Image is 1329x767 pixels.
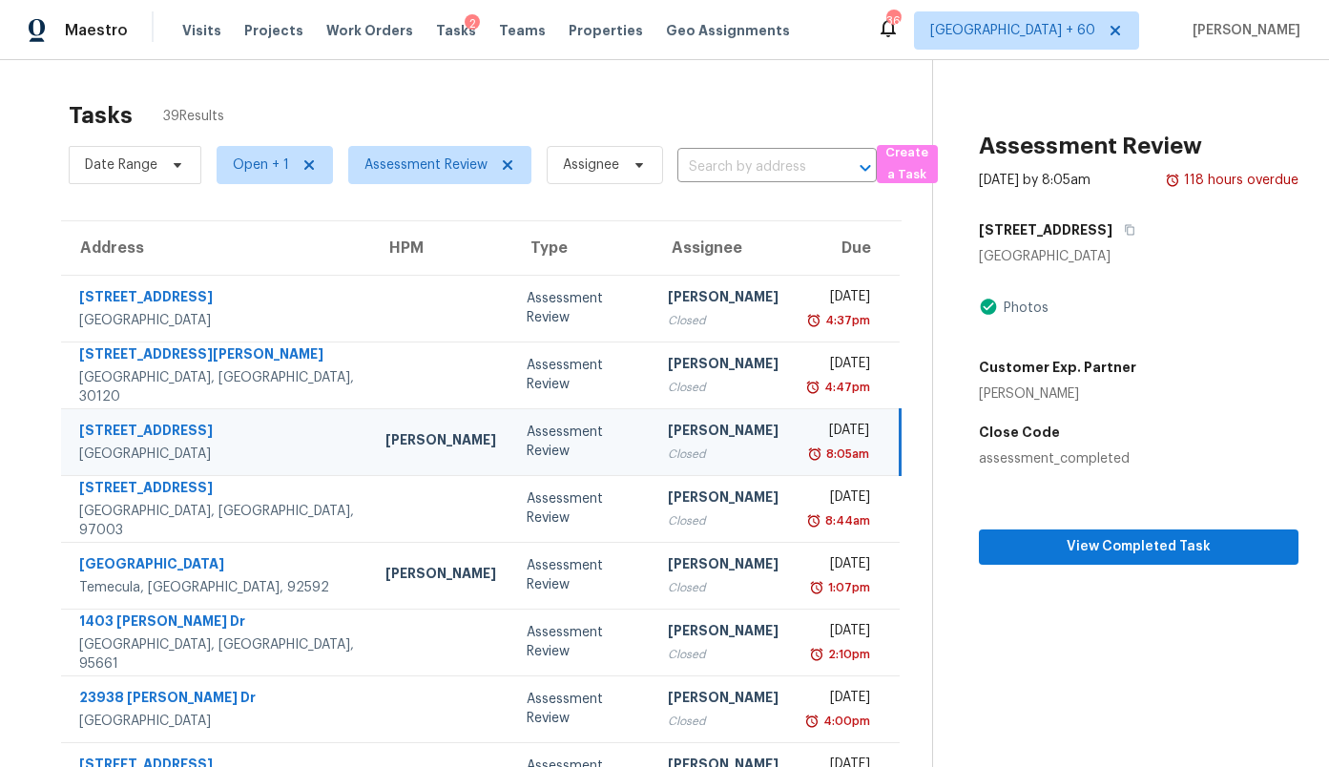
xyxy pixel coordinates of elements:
[820,712,870,731] div: 4:00pm
[809,554,871,578] div: [DATE]
[79,478,355,502] div: [STREET_ADDRESS]
[794,221,901,275] th: Due
[807,445,822,464] img: Overdue Alarm Icon
[79,287,355,311] div: [STREET_ADDRESS]
[820,378,870,397] div: 4:47pm
[1112,213,1138,247] button: Copy Address
[809,354,871,378] div: [DATE]
[668,378,779,397] div: Closed
[666,21,790,40] span: Geo Assignments
[668,645,779,664] div: Closed
[370,221,511,275] th: HPM
[527,690,637,728] div: Assessment Review
[79,445,355,464] div: [GEOGRAPHIC_DATA]
[668,311,779,330] div: Closed
[668,354,779,378] div: [PERSON_NAME]
[886,142,928,186] span: Create a Task
[79,554,355,578] div: [GEOGRAPHIC_DATA]
[385,430,496,454] div: [PERSON_NAME]
[668,287,779,311] div: [PERSON_NAME]
[79,502,355,540] div: [GEOGRAPHIC_DATA], [GEOGRAPHIC_DATA], 97003
[668,511,779,530] div: Closed
[824,578,870,597] div: 1:07pm
[979,529,1298,565] button: View Completed Task
[668,421,779,445] div: [PERSON_NAME]
[806,311,821,330] img: Overdue Alarm Icon
[994,535,1283,559] span: View Completed Task
[385,564,496,588] div: [PERSON_NAME]
[979,423,1298,442] h5: Close Code
[163,107,224,126] span: 39 Results
[65,21,128,40] span: Maestro
[668,487,779,511] div: [PERSON_NAME]
[69,106,133,125] h2: Tasks
[364,155,488,175] span: Assessment Review
[79,578,355,597] div: Temecula, [GEOGRAPHIC_DATA], 92592
[79,635,355,674] div: [GEOGRAPHIC_DATA], [GEOGRAPHIC_DATA], 95661
[653,221,794,275] th: Assignee
[668,688,779,712] div: [PERSON_NAME]
[809,645,824,664] img: Overdue Alarm Icon
[824,645,870,664] div: 2:10pm
[677,153,823,182] input: Search by address
[979,247,1298,266] div: [GEOGRAPHIC_DATA]
[79,688,355,712] div: 23938 [PERSON_NAME] Dr
[79,368,355,406] div: [GEOGRAPHIC_DATA], [GEOGRAPHIC_DATA], 30120
[979,358,1136,377] h5: Customer Exp. Partner
[79,311,355,330] div: [GEOGRAPHIC_DATA]
[668,445,779,464] div: Closed
[668,621,779,645] div: [PERSON_NAME]
[809,287,871,311] div: [DATE]
[1180,171,1298,190] div: 118 hours overdue
[809,578,824,597] img: Overdue Alarm Icon
[821,311,870,330] div: 4:37pm
[527,556,637,594] div: Assessment Review
[852,155,879,181] button: Open
[886,11,900,31] div: 365
[182,21,221,40] span: Visits
[822,445,869,464] div: 8:05am
[809,487,871,511] div: [DATE]
[79,712,355,731] div: [GEOGRAPHIC_DATA]
[465,14,480,33] div: 2
[668,554,779,578] div: [PERSON_NAME]
[809,688,871,712] div: [DATE]
[979,220,1112,239] h5: [STREET_ADDRESS]
[563,155,619,175] span: Assignee
[511,221,653,275] th: Type
[979,136,1202,155] h2: Assessment Review
[979,384,1136,404] div: [PERSON_NAME]
[527,623,637,661] div: Assessment Review
[1165,171,1180,190] img: Overdue Alarm Icon
[244,21,303,40] span: Projects
[979,449,1298,468] div: assessment_completed
[930,21,1095,40] span: [GEOGRAPHIC_DATA] + 60
[809,621,871,645] div: [DATE]
[805,378,820,397] img: Overdue Alarm Icon
[527,489,637,528] div: Assessment Review
[809,421,869,445] div: [DATE]
[668,578,779,597] div: Closed
[1185,21,1300,40] span: [PERSON_NAME]
[79,612,355,635] div: 1403 [PERSON_NAME] Dr
[499,21,546,40] span: Teams
[804,712,820,731] img: Overdue Alarm Icon
[79,344,355,368] div: [STREET_ADDRESS][PERSON_NAME]
[233,155,289,175] span: Open + 1
[79,421,355,445] div: [STREET_ADDRESS]
[979,171,1090,190] div: [DATE] by 8:05am
[668,712,779,731] div: Closed
[527,356,637,394] div: Assessment Review
[436,24,476,37] span: Tasks
[998,299,1049,318] div: Photos
[61,221,370,275] th: Address
[326,21,413,40] span: Work Orders
[821,511,870,530] div: 8:44am
[806,511,821,530] img: Overdue Alarm Icon
[527,289,637,327] div: Assessment Review
[85,155,157,175] span: Date Range
[979,297,998,317] img: Artifact Present Icon
[569,21,643,40] span: Properties
[877,145,938,183] button: Create a Task
[527,423,637,461] div: Assessment Review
